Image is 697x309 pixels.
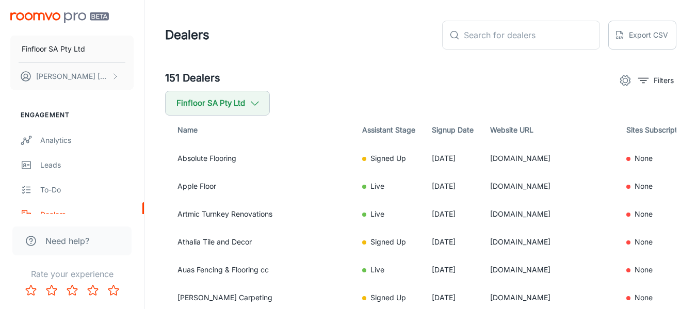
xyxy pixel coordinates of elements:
[40,209,134,220] div: Dealers
[22,43,85,55] p: Finfloor SA Pty Ltd
[354,200,424,228] td: Live
[354,228,424,256] td: Signed Up
[21,280,41,301] button: Rate 1 star
[354,256,424,284] td: Live
[424,200,482,228] td: [DATE]
[424,256,482,284] td: [DATE]
[424,116,482,144] th: Signup Date
[165,91,270,116] button: Finfloor SA Pty Ltd
[424,172,482,200] td: [DATE]
[165,256,354,284] td: Auas Fencing & Flooring cc
[165,200,354,228] td: Artmic Turnkey Renovations
[165,70,220,87] h5: 151 Dealers
[165,116,354,144] th: Name
[45,235,89,247] span: Need help?
[103,280,124,301] button: Rate 5 star
[354,172,424,200] td: Live
[165,228,354,256] td: Athalia Tile and Decor
[165,172,354,200] td: Apple Floor
[41,280,62,301] button: Rate 2 star
[8,268,136,280] p: Rate your experience
[36,71,109,82] p: [PERSON_NAME] [PERSON_NAME]
[83,280,103,301] button: Rate 4 star
[10,63,134,90] button: [PERSON_NAME] [PERSON_NAME]
[40,135,134,146] div: Analytics
[424,144,482,172] td: [DATE]
[40,184,134,196] div: To-do
[165,26,209,44] h1: Dealers
[636,72,676,89] button: filter
[482,200,618,228] td: [DOMAIN_NAME]
[40,159,134,171] div: Leads
[464,21,600,50] input: Search for dealers
[482,228,618,256] td: [DOMAIN_NAME]
[482,116,618,144] th: Website URL
[354,116,424,144] th: Assistant Stage
[615,70,636,91] button: settings
[608,21,676,50] button: Export CSV
[482,172,618,200] td: [DOMAIN_NAME]
[482,144,618,172] td: [DOMAIN_NAME]
[62,280,83,301] button: Rate 3 star
[654,75,674,86] p: Filters
[165,144,354,172] td: Absolute Flooring
[424,228,482,256] td: [DATE]
[354,144,424,172] td: Signed Up
[482,256,618,284] td: [DOMAIN_NAME]
[10,12,109,23] img: Roomvo PRO Beta
[10,36,134,62] button: Finfloor SA Pty Ltd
